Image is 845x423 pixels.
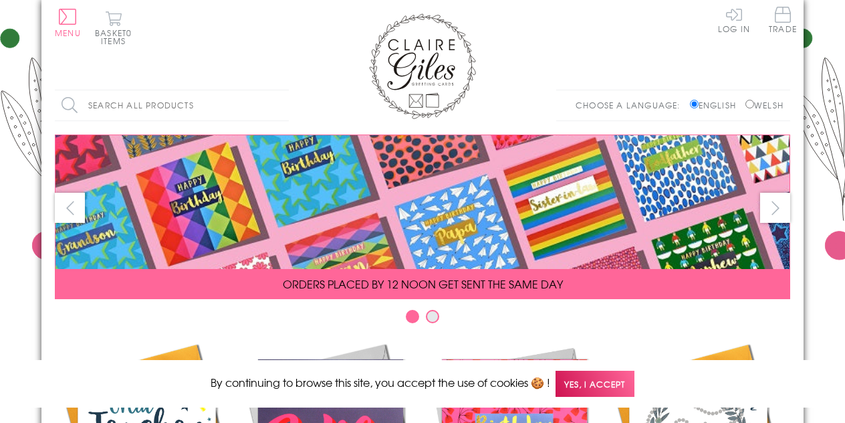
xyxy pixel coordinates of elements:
button: Carousel Page 2 [426,310,439,323]
span: Yes, I accept [556,371,634,397]
input: Search [275,90,289,120]
input: Search all products [55,90,289,120]
div: Carousel Pagination [55,309,790,330]
p: Choose a language: [576,99,687,111]
span: 0 items [101,27,132,47]
button: Menu [55,9,81,37]
label: English [690,99,743,111]
label: Welsh [745,99,783,111]
span: ORDERS PLACED BY 12 NOON GET SENT THE SAME DAY [283,276,563,292]
input: English [690,100,699,108]
a: Log In [718,7,750,33]
button: Carousel Page 1 (Current Slide) [406,310,419,323]
button: Basket0 items [95,11,132,45]
button: prev [55,193,85,223]
button: next [760,193,790,223]
img: Claire Giles Greetings Cards [369,13,476,119]
input: Welsh [745,100,754,108]
span: Menu [55,27,81,39]
a: Trade [769,7,797,35]
span: Trade [769,7,797,33]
